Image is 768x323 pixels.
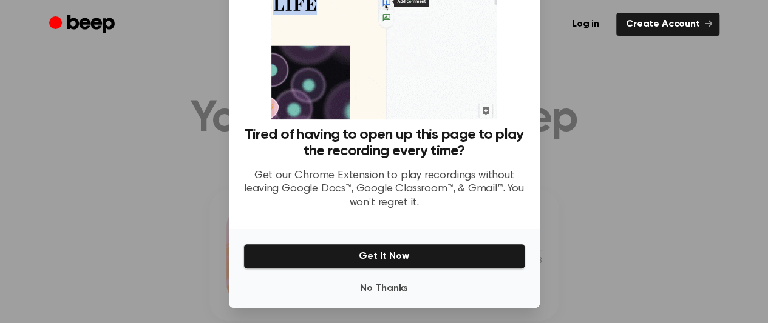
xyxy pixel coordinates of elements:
button: No Thanks [243,276,525,301]
button: Get It Now [243,244,525,269]
a: Log in [562,13,609,36]
a: Create Account [616,13,719,36]
h3: Tired of having to open up this page to play the recording every time? [243,127,525,159]
a: Beep [49,13,118,36]
p: Get our Chrome Extension to play recordings without leaving Google Docs™, Google Classroom™, & Gm... [243,169,525,210]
